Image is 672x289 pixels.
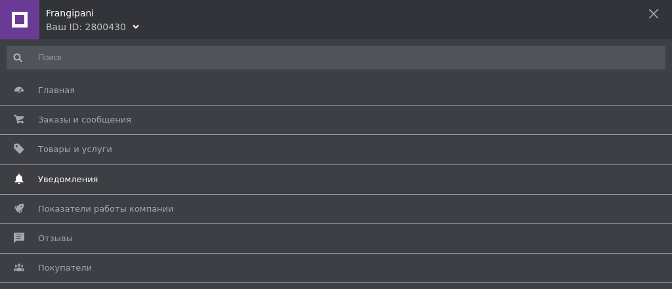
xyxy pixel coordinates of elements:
span: Уведомления [38,174,98,185]
span: Отзывы [38,233,73,244]
input: Поиск [7,46,665,69]
span: Заказы и сообщения [38,114,131,126]
div: Ваш ID: 2800430 [46,20,126,33]
span: Главная [38,85,75,96]
span: Товары и услуги [38,144,112,155]
span: Покупатели [38,262,92,274]
span: Показатели работы компании [38,203,174,215]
